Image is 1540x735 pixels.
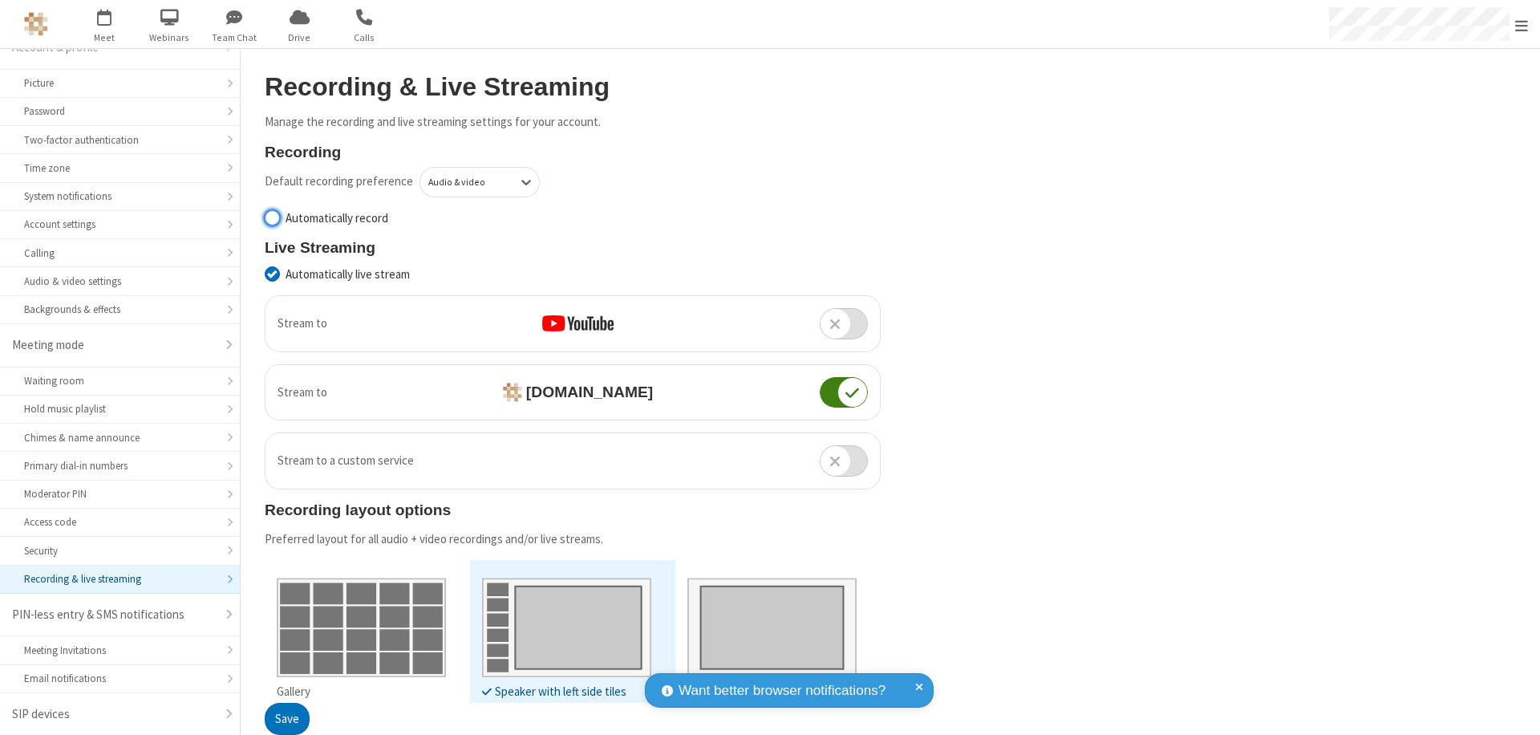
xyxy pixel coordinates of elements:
[24,160,216,176] div: Time zone
[265,73,881,101] h2: Recording & Live Streaming
[482,683,651,701] div: Speaker with left side tiles
[24,543,216,558] div: Security
[265,113,881,132] p: Manage the recording and live streaming settings for your account.
[679,680,885,701] span: Want better browser notifications?
[542,315,614,331] img: YOUTUBE
[277,683,446,701] div: Gallery
[24,132,216,148] div: Two-factor authentication
[334,30,395,45] span: Calls
[269,30,330,45] span: Drive
[24,458,216,473] div: Primary dial-in numbers
[428,175,505,189] div: Audio & video
[24,643,216,658] div: Meeting Invitations
[24,75,216,91] div: Picture
[24,12,48,36] img: QA Selenium DO NOT DELETE OR CHANGE
[265,173,413,191] span: Default recording preference
[12,705,216,724] div: SIP devices
[24,104,216,119] div: Password
[205,30,265,45] span: Team Chat
[24,373,216,388] div: Waiting room
[491,383,653,402] h4: [DOMAIN_NAME]
[503,383,522,402] img: callbridge.rocks
[482,566,651,678] img: Speaker with left side tiles
[24,514,216,530] div: Access code
[24,217,216,232] div: Account settings
[24,189,216,204] div: System notifications
[24,430,216,445] div: Chimes & name announce
[265,433,880,489] li: Stream to a custom service
[24,486,216,502] div: Moderator PIN
[265,530,881,549] p: Preferred layout for all audio + video recordings and/or live streams.
[265,365,880,420] li: Stream to
[265,239,881,256] h4: Live Streaming
[24,246,216,261] div: Calling
[286,266,881,284] label: Automatically live stream
[12,336,216,355] div: Meeting mode
[1500,693,1528,724] iframe: Chat
[265,502,881,518] h4: Recording layout options
[140,30,200,45] span: Webinars
[24,274,216,289] div: Audio & video settings
[687,566,857,678] img: Speaker only (no tiles)
[75,30,135,45] span: Meet
[277,566,446,678] img: Gallery
[24,401,216,416] div: Hold music playlist
[286,209,881,228] label: Automatically record
[24,302,216,317] div: Backgrounds & effects
[265,144,881,160] h4: Recording
[24,571,216,587] div: Recording & live streaming
[265,296,880,351] li: Stream to
[12,606,216,624] div: PIN-less entry & SMS notifications
[24,671,216,686] div: Email notifications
